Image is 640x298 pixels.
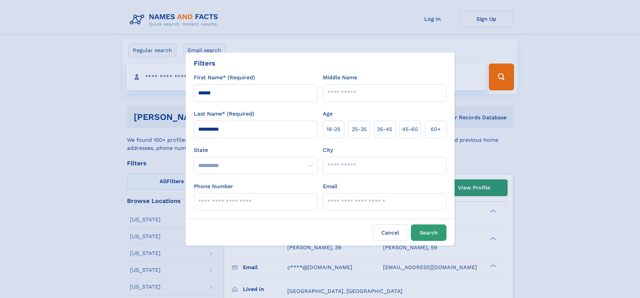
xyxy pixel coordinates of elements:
[323,182,337,190] label: Email
[323,74,357,82] label: Middle Name
[352,125,367,133] span: 25‑35
[373,224,408,241] label: Cancel
[402,125,418,133] span: 45‑60
[194,74,255,82] label: First Name* (Required)
[323,146,333,154] label: City
[411,224,446,241] button: Search
[327,125,340,133] span: 18‑25
[194,58,215,68] div: Filters
[431,125,441,133] span: 60+
[194,146,317,154] label: State
[194,182,233,190] label: Phone Number
[377,125,392,133] span: 35‑45
[323,110,333,118] label: Age
[194,110,254,118] label: Last Name* (Required)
